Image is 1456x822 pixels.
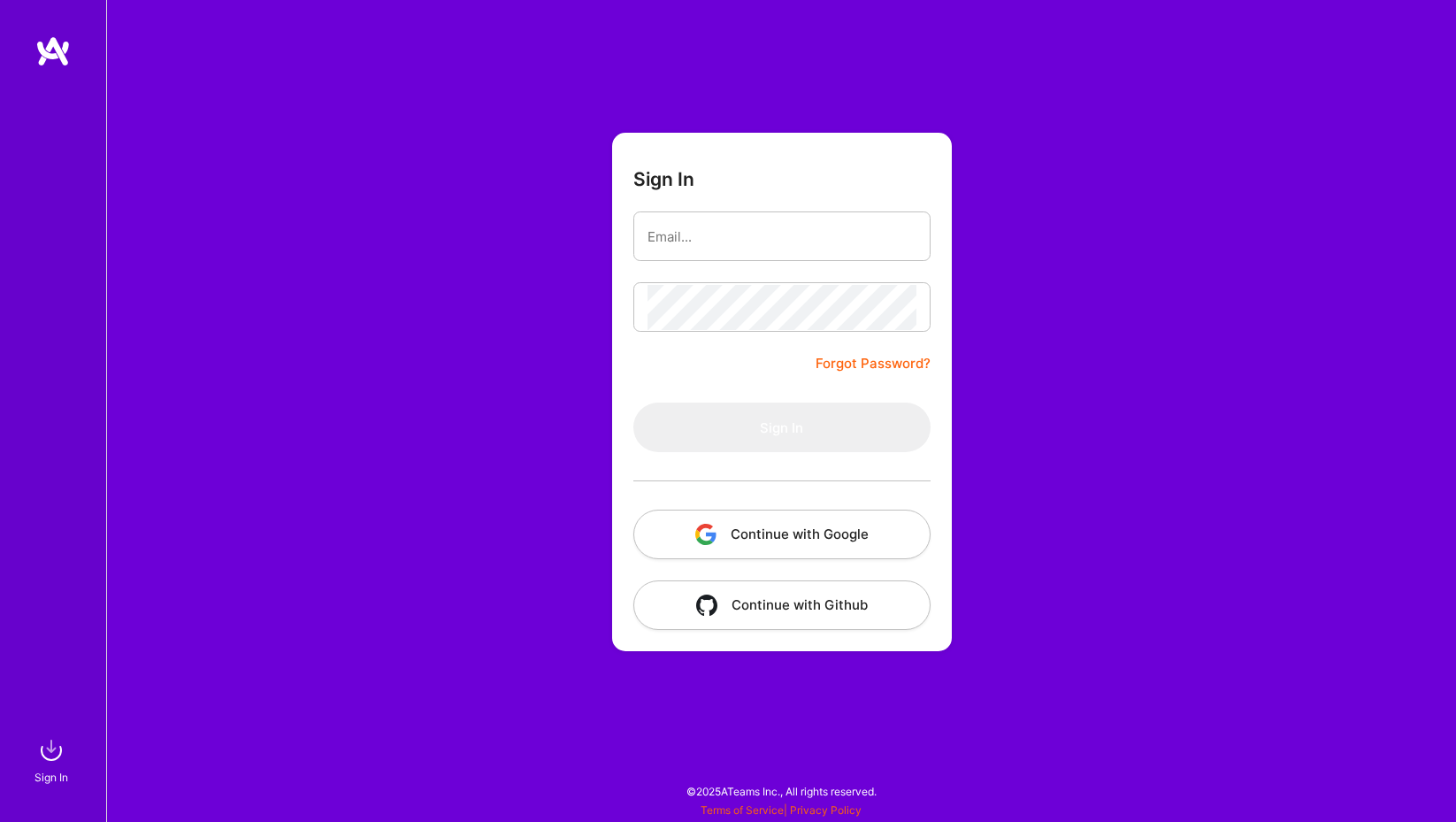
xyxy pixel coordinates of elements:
[106,769,1456,813] div: © 2025 ATeams Inc., All rights reserved.
[34,768,68,787] div: Sign In
[633,580,931,630] button: Continue with Github
[790,803,862,817] a: Privacy Policy
[37,733,69,787] a: sign inSign In
[633,510,931,559] button: Continue with Google
[696,595,717,616] img: icon
[648,214,916,259] input: Email...
[695,524,717,545] img: icon
[633,403,931,452] button: Sign In
[701,803,784,817] a: Terms of Service
[633,168,694,190] h3: Sign In
[35,35,71,67] img: logo
[34,733,69,768] img: sign in
[701,803,862,817] span: |
[816,353,931,374] a: Forgot Password?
